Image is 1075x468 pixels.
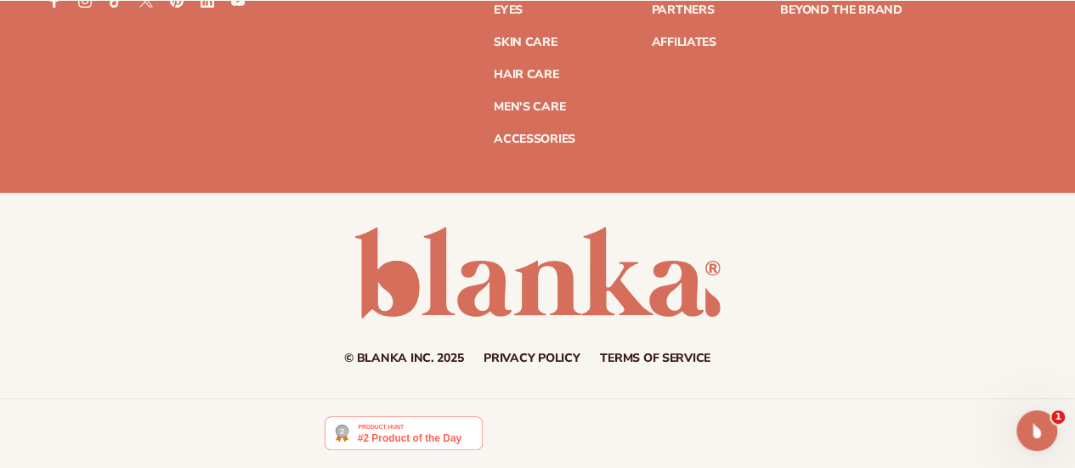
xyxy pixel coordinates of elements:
[344,350,463,366] small: © Blanka Inc. 2025
[495,415,750,460] iframe: Customer reviews powered by Trustpilot
[484,352,580,364] a: Privacy policy
[494,37,557,48] a: Skin Care
[780,4,902,16] a: Beyond the brand
[651,37,716,48] a: Affiliates
[651,4,714,16] a: Partners
[494,101,565,113] a: Men's Care
[494,133,575,145] a: Accessories
[1016,410,1057,451] iframe: Intercom live chat
[600,352,710,364] a: Terms of service
[494,69,558,81] a: Hair Care
[1051,410,1065,424] span: 1
[325,416,482,450] img: Blanka - Start a beauty or cosmetic line in under 5 minutes | Product Hunt
[494,4,523,16] a: Eyes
